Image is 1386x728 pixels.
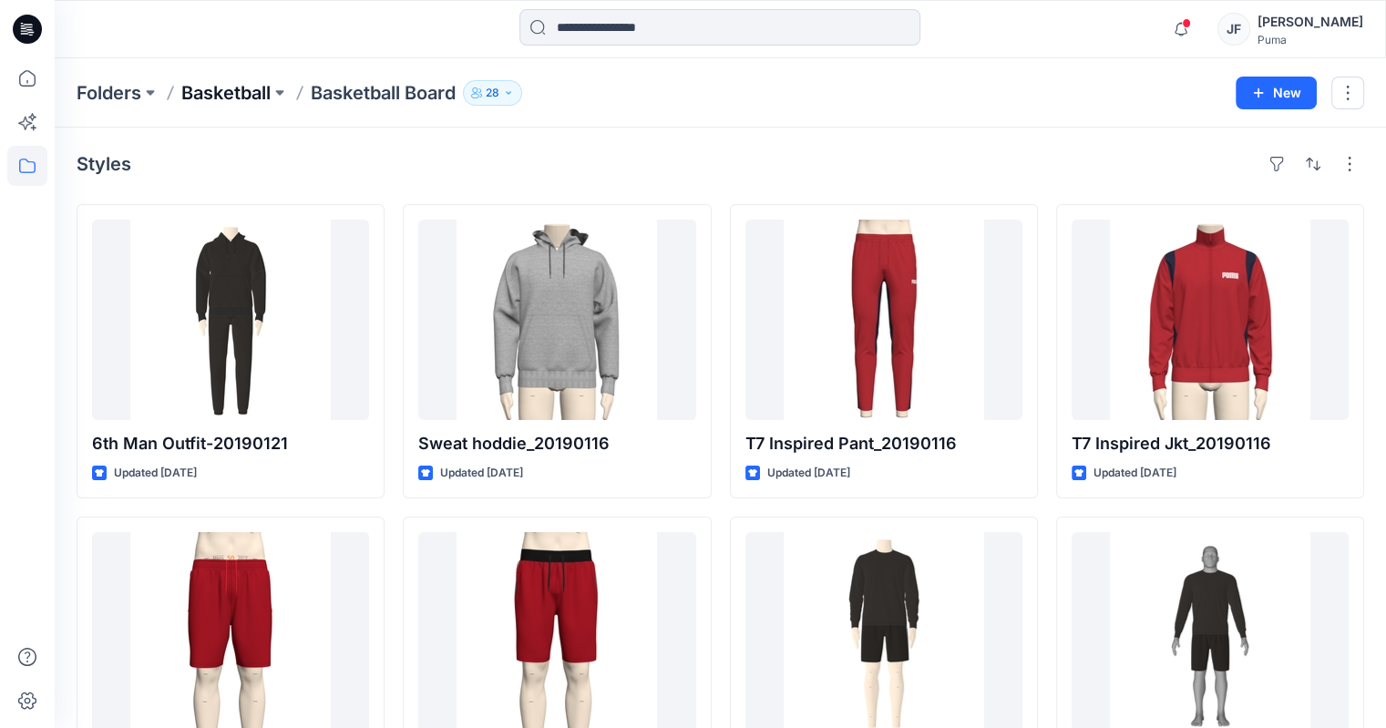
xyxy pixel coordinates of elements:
p: Updated [DATE] [440,464,523,483]
a: T7 Inspired Jkt_20190116 [1072,220,1349,420]
a: Sweat hoddie_20190116 [418,220,695,420]
button: New [1236,77,1317,109]
p: 6th Man Outfit-20190121 [92,431,369,456]
p: T7 Inspired Jkt_20190116 [1072,431,1349,456]
a: Basketball [181,80,271,106]
button: 28 [463,80,522,106]
a: Folders [77,80,141,106]
h4: Styles [77,153,131,175]
a: 6th Man Outfit-20190121 [92,220,369,420]
p: 28 [486,83,499,103]
p: Basketball Board [311,80,456,106]
div: Puma [1258,33,1363,46]
p: Sweat hoddie_20190116 [418,431,695,456]
p: T7 Inspired Pant_20190116 [745,431,1022,456]
p: Updated [DATE] [114,464,197,483]
a: T7 Inspired Pant_20190116 [745,220,1022,420]
div: [PERSON_NAME] [1258,11,1363,33]
p: Updated [DATE] [1093,464,1176,483]
p: Updated [DATE] [767,464,850,483]
div: JF [1217,13,1250,46]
